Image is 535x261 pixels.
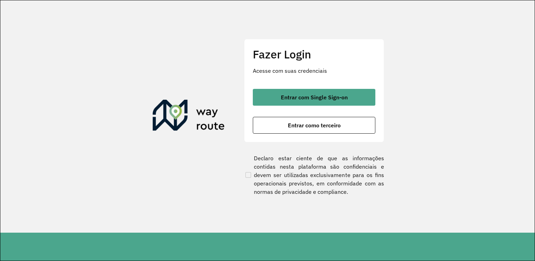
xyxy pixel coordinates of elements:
img: Roteirizador AmbevTech [153,100,225,133]
button: button [253,89,375,106]
p: Acesse com suas credenciais [253,66,375,75]
label: Declaro estar ciente de que as informações contidas nesta plataforma são confidenciais e devem se... [244,154,384,196]
span: Entrar como terceiro [288,122,341,128]
button: button [253,117,375,134]
span: Entrar com Single Sign-on [281,94,348,100]
h2: Fazer Login [253,48,375,61]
